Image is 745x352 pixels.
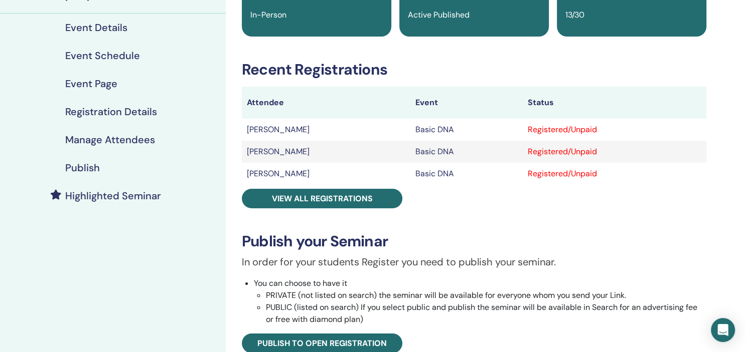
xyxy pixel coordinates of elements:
span: View all registrations [272,193,373,204]
span: Publish to open registration [257,338,387,348]
td: [PERSON_NAME] [242,141,410,163]
h4: Event Page [65,78,117,90]
h4: Publish [65,162,100,174]
th: Attendee [242,87,410,119]
h4: Manage Attendees [65,134,155,146]
div: Registered/Unpaid [528,168,701,180]
h4: Event Details [65,22,127,34]
h4: Event Schedule [65,50,140,62]
h4: Highlighted Seminar [65,190,161,202]
li: You can choose to have it [254,277,706,325]
td: Basic DNA [410,163,523,185]
h3: Recent Registrations [242,61,706,79]
td: [PERSON_NAME] [242,119,410,141]
p: In order for your students Register you need to publish your seminar. [242,254,706,269]
th: Status [523,87,706,119]
span: In-Person [250,10,286,20]
span: 13/30 [565,10,584,20]
td: Basic DNA [410,141,523,163]
td: Basic DNA [410,119,523,141]
span: Active Published [408,10,470,20]
td: [PERSON_NAME] [242,163,410,185]
li: PUBLIC (listed on search) If you select public and publish the seminar will be available in Searc... [266,301,706,325]
div: Open Intercom Messenger [711,318,735,342]
th: Event [410,87,523,119]
li: PRIVATE (not listed on search) the seminar will be available for everyone whom you send your Link. [266,289,706,301]
div: Registered/Unpaid [528,146,701,158]
a: View all registrations [242,189,402,208]
h3: Publish your Seminar [242,232,706,250]
h4: Registration Details [65,106,157,118]
div: Registered/Unpaid [528,124,701,136]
